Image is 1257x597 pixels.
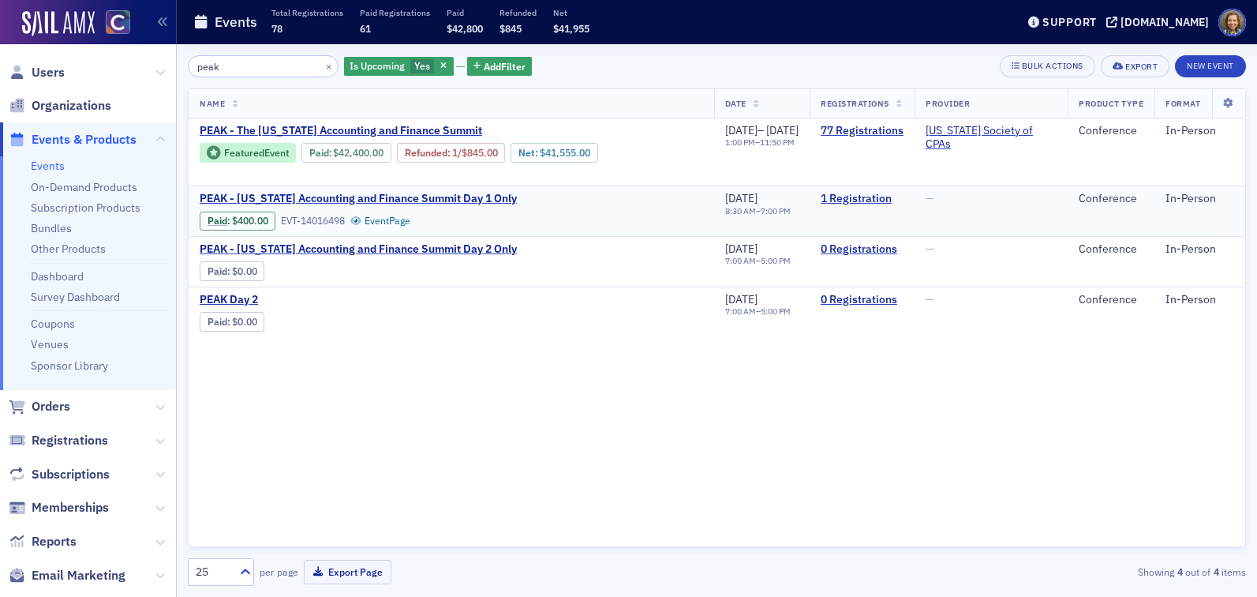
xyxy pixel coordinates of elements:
[1175,55,1246,77] button: New Event
[208,265,232,277] span: :
[271,25,300,54] div: Close
[333,147,383,159] span: $42,400.00
[9,499,109,516] a: Memberships
[1106,17,1214,28] button: [DOMAIN_NAME]
[1079,98,1143,109] span: Product Type
[31,337,69,351] a: Venues
[9,533,77,550] a: Reports
[229,25,260,57] img: Profile image for Aidan
[926,191,934,205] span: —
[32,466,110,483] span: Subscriptions
[725,256,791,266] div: –
[322,58,336,73] button: ×
[9,432,108,449] a: Registrations
[200,312,264,331] div: Paid: 0 - $0
[309,147,329,159] a: Paid
[271,22,282,35] span: 78
[360,7,430,18] p: Paid Registrations
[760,137,795,148] time: 11:50 PM
[553,7,589,18] p: Net
[9,64,65,81] a: Users
[1165,192,1234,206] div: In-Person
[211,493,316,556] button: Help
[725,137,799,148] div: –
[64,385,283,401] div: Status: All Systems Operational
[200,192,517,206] span: PEAK - Colorado Accounting and Finance Summit Day 1 Only
[1120,15,1209,29] div: [DOMAIN_NAME]
[414,59,430,72] span: Yes
[70,250,168,263] span: You are welcome!
[725,191,758,205] span: [DATE]
[926,292,934,306] span: —
[405,147,447,159] a: Refunded
[1079,242,1143,257] div: Conference
[16,303,300,363] div: Send us a messageWe typically reply in under 15 minutes
[462,147,498,159] span: $845.00
[344,57,454,77] div: Yes
[31,317,75,331] a: Coupons
[9,131,137,148] a: Events & Products
[821,192,903,206] a: 1 Registration
[232,265,257,277] span: $0.00
[725,292,758,306] span: [DATE]
[200,124,703,138] a: PEAK - The [US_STATE] Accounting and Finance Summit
[9,567,125,584] a: Email Marketing
[23,482,293,512] div: Redirect an Event to a 3rd Party URL
[199,25,230,57] img: Profile image for Luke
[766,123,799,137] span: [DATE]
[1165,293,1234,307] div: In-Person
[1000,55,1095,77] button: Bulk Actions
[32,333,264,350] div: We typically reply in under 15 minutes
[725,98,746,109] span: Date
[761,205,791,216] time: 7:00 PM
[926,124,1057,152] a: [US_STATE] Society of CPAs
[32,166,284,193] p: How can we help?
[540,147,590,159] span: $41,555.00
[17,372,299,430] div: Status: All Systems OperationalUpdated [DATE] 13:01 EDT
[32,131,137,148] span: Events & Products
[301,143,391,162] div: Paid: 114 - $4240000
[260,565,298,579] label: per page
[725,137,755,148] time: 1:00 PM
[31,221,72,235] a: Bundles
[447,7,483,18] p: Paid
[200,242,517,257] a: PEAK - [US_STATE] Accounting and Finance Summit Day 2 Only
[250,532,275,543] span: Help
[31,290,120,304] a: Survey Dashboard
[499,7,537,18] p: Refunded
[821,98,889,109] span: Registrations
[200,98,225,109] span: Name
[1210,565,1221,579] strong: 4
[447,22,483,35] span: $42,800
[32,452,128,469] span: Search for help
[200,192,517,206] a: PEAK - [US_STATE] Accounting and Finance Summit Day 1 Only
[350,59,405,72] span: Is Upcoming
[32,398,70,415] span: Orders
[32,567,125,584] span: Email Marketing
[31,180,137,194] a: On-Demand Products
[1022,62,1083,70] div: Bulk Actions
[725,242,758,256] span: [DATE]
[397,143,505,162] div: Refunded: 114 - $4240000
[32,112,284,166] p: Hi [PERSON_NAME] 👋
[32,499,109,516] span: Memberships
[904,565,1246,579] div: Showing out of items
[17,236,299,295] div: Profile image for AidanYou are welcome![PERSON_NAME]•3h ago
[350,215,410,227] a: EventPage
[761,306,791,317] time: 5:00 PM
[188,55,339,77] input: Search…
[725,205,756,216] time: 8:30 AM
[22,11,95,36] img: SailAMX
[105,493,210,556] button: Messages
[511,143,597,162] div: Net: $4155500
[208,265,227,277] a: Paid
[1165,124,1234,138] div: In-Person
[232,215,268,227] span: $400.00
[926,98,970,109] span: Provider
[32,489,264,505] div: Redirect an Event to a 3rd Party URL
[484,59,526,73] span: Add Filter
[926,124,1057,152] span: Colorado Society of CPAs
[32,250,64,281] img: Profile image for Aidan
[499,22,522,35] span: $845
